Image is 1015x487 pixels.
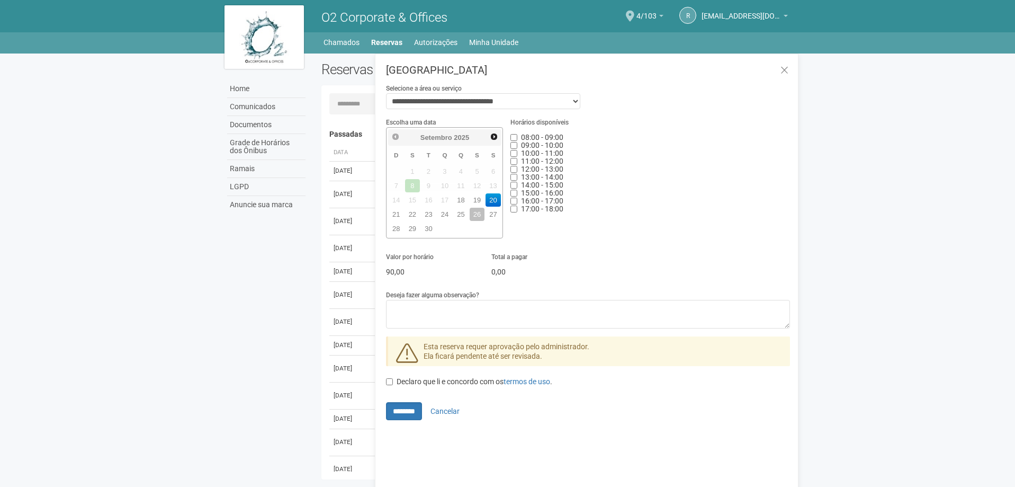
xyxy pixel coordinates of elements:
button: Cancelar [424,402,466,420]
span: Sexta [475,152,479,158]
td: Sala de Reunião Interna 1 Bloco 4 (até 30 pessoas) [372,308,677,335]
span: Horário indisponível [521,133,563,141]
p: 0,00 [491,267,580,277]
span: Segunda [410,152,415,158]
span: Quarta [442,152,447,158]
input: 17:00 - 18:00 [510,206,517,212]
span: Próximo [490,132,498,141]
a: [EMAIL_ADDRESS][DOMAIN_NAME] [702,13,788,22]
span: Horário indisponível [521,197,563,205]
input: 16:00 - 17:00 [510,198,517,205]
a: 21 [389,208,404,221]
a: 23 [421,208,436,221]
span: Terça [427,152,430,158]
a: LGPD [227,178,306,196]
th: Área ou Serviço [372,144,677,162]
a: Chamados [324,35,360,50]
td: Sala de Reunião Interna 1 Bloco 4 (até 30 pessoas) [372,161,677,181]
a: Ramais [227,160,306,178]
input: 13:00 - 14:00 [510,174,517,181]
label: Total a pagar [491,252,527,262]
input: 09:00 - 10:00 [510,142,517,149]
input: 10:00 - 11:00 [510,150,517,157]
td: [DATE] [329,355,372,382]
th: Data [329,144,372,162]
a: 25 [453,208,469,221]
td: [DATE] [329,161,372,181]
input: 15:00 - 16:00 [510,190,517,197]
span: 1 [405,165,420,178]
a: Comunicados [227,98,306,116]
label: Deseja fazer alguma observação? [386,290,479,300]
input: Declaro que li e concordo com ostermos de uso. [386,378,393,385]
span: Anterior [391,132,400,141]
span: Horário indisponível [521,173,563,181]
span: 15 [405,193,420,207]
span: O2 Corporate & Offices [321,10,447,25]
a: 29 [405,222,420,235]
span: 3 [437,165,453,178]
a: 30 [421,222,436,235]
td: Área Coffee Break (Pré-Função) Bloco 4 [372,208,677,235]
span: Horário indisponível [521,165,563,173]
td: [DATE] [329,308,372,335]
td: Sala de Reunião Interna 1 Bloco 4 (até 30 pessoas) [372,235,677,262]
td: [DATE] [329,456,372,483]
a: 20 [486,193,501,207]
span: Sábado [491,152,496,158]
a: Grade de Horários dos Ônibus [227,134,306,160]
input: 11:00 - 12:00 [510,158,517,165]
span: riodejaneiro.o2corporate@regus.com [702,2,781,20]
td: [DATE] [329,382,372,409]
span: 17 [437,193,453,207]
h2: Reservas [321,61,548,77]
label: Escolha uma data [386,118,436,127]
input: 14:00 - 15:00 [510,182,517,189]
a: Minha Unidade [469,35,518,50]
p: 90,00 [386,267,475,277]
a: r [679,7,696,24]
span: 4 [453,165,469,178]
a: 27 [486,208,501,221]
span: Horário indisponível [521,205,563,213]
td: Sala de Reunião Interna 2 Bloco 2 (até 30 pessoas) [372,409,677,429]
a: Documentos [227,116,306,134]
span: Horário indisponível [521,149,563,157]
td: [DATE] [329,281,372,308]
h4: Passadas [329,130,783,138]
a: Reservas [371,35,402,50]
td: Sala de Reunião Interna 1 Bloco 4 (até 30 pessoas) [372,355,677,382]
label: Selecione a área ou serviço [386,84,462,93]
a: termos de uso [504,377,550,386]
span: Horário indisponível [521,157,563,165]
a: 18 [453,193,469,207]
td: Sala de Reunião Interna 2 Bloco 2 (até 50 pessoas) [372,382,677,409]
span: 6 [486,165,501,178]
a: 19 [470,193,485,207]
td: [DATE] [329,335,372,355]
span: 13 [486,179,501,192]
input: 08:00 - 09:00 [510,134,517,141]
a: 26 [470,208,485,221]
span: Horário indisponível [521,181,563,189]
a: Autorizações [414,35,457,50]
label: Declaro que li e concordo com os . [386,377,552,387]
a: Anuncie sua marca [227,196,306,214]
span: 12 [470,179,485,192]
span: 14 [389,193,404,207]
span: Setembro [420,134,452,141]
span: 2025 [454,134,469,141]
td: [DATE] [329,262,372,281]
td: [DATE] [329,208,372,235]
td: [DATE] [329,181,372,208]
a: Próximo [488,130,500,143]
td: Sala de Reunião Interna 2 Bloco 2 (até 30 pessoas) [372,456,677,483]
td: [DATE] [329,409,372,429]
td: Sala de Reunião Interna 1 Bloco 4 (até 30 pessoas) [372,335,677,355]
a: 28 [389,222,404,235]
input: 12:00 - 13:00 [510,166,517,173]
span: 10 [437,179,453,192]
span: Horário indisponível [521,141,563,149]
td: [DATE] [329,429,372,456]
td: [DATE] [329,235,372,262]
